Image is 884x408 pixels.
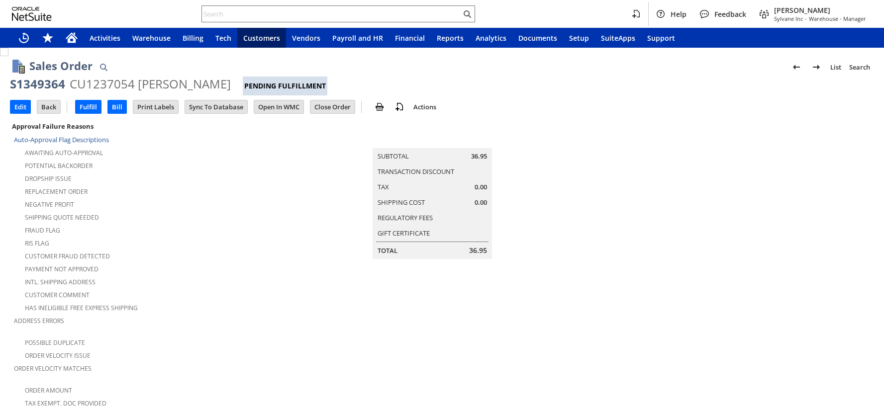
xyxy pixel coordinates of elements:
a: Search [845,59,874,75]
input: Bill [108,100,126,113]
input: Edit [10,100,30,113]
input: Search [202,8,461,20]
input: Sync To Database [185,100,247,113]
a: SuiteApps [595,28,641,48]
a: Vendors [286,28,326,48]
svg: Shortcuts [42,32,54,44]
a: Replacement Order [25,187,88,196]
a: Analytics [470,28,512,48]
img: print.svg [374,101,386,113]
span: Support [647,33,675,43]
a: Shipping Quote Needed [25,213,99,222]
a: Payroll and HR [326,28,389,48]
a: Customer Fraud Detected [25,252,110,260]
div: CU1237054 [PERSON_NAME] [70,76,231,92]
a: Billing [177,28,209,48]
h1: Sales Order [29,58,93,74]
a: Documents [512,28,563,48]
input: Back [37,100,60,113]
span: SuiteApps [601,33,635,43]
a: Possible Duplicate [25,338,85,347]
img: Quick Find [98,61,109,73]
a: Auto-Approval Flag Descriptions [14,135,109,144]
a: Gift Certificate [378,229,430,238]
a: List [826,59,845,75]
span: Financial [395,33,425,43]
a: Address Errors [14,317,64,325]
svg: logo [12,7,52,21]
svg: Home [66,32,78,44]
a: Negative Profit [25,200,74,209]
a: Dropship Issue [25,174,72,183]
span: 36.95 [471,152,487,161]
span: Analytics [476,33,506,43]
img: Next [810,61,822,73]
div: Approval Failure Reasons [10,120,294,133]
svg: Recent Records [18,32,30,44]
a: Tech [209,28,237,48]
span: Activities [90,33,120,43]
span: Reports [437,33,464,43]
a: Order Amount [25,386,72,395]
a: Warehouse [126,28,177,48]
span: Documents [518,33,557,43]
img: Previous [790,61,802,73]
span: 0.00 [475,182,487,192]
a: Fraud Flag [25,226,60,235]
a: Recent Records [12,28,36,48]
caption: Summary [373,132,492,148]
a: RIS flag [25,239,49,247]
a: Reports [431,28,470,48]
span: Tech [215,33,231,43]
span: [PERSON_NAME] [774,5,866,15]
a: Tax Exempt. Doc Provided [25,399,106,408]
span: 36.95 [469,245,487,255]
span: Warehouse - Manager [809,15,866,22]
div: Shortcuts [36,28,60,48]
a: Regulatory Fees [378,213,433,222]
span: Help [671,9,687,19]
a: Payment not approved [25,265,98,273]
span: Feedback [714,9,746,19]
a: Order Velocity Issue [25,351,91,360]
div: S1349364 [10,76,65,92]
a: Order Velocity Matches [14,364,92,373]
a: Customers [237,28,286,48]
input: Fulfill [76,100,101,113]
a: Has Ineligible Free Express Shipping [25,304,138,312]
a: Potential Backorder [25,162,93,170]
a: Intl. Shipping Address [25,278,96,286]
a: Activities [84,28,126,48]
a: Financial [389,28,431,48]
svg: Search [461,8,473,20]
span: Warehouse [132,33,171,43]
span: Setup [569,33,589,43]
a: Home [60,28,84,48]
a: Transaction Discount [378,167,454,176]
input: Close Order [310,100,355,113]
a: Awaiting Auto-Approval [25,149,103,157]
span: Payroll and HR [332,33,383,43]
a: Subtotal [378,152,409,161]
img: add-record.svg [393,101,405,113]
span: Customers [243,33,280,43]
input: Print Labels [133,100,178,113]
a: Shipping Cost [378,198,425,207]
span: Sylvane Inc [774,15,803,22]
a: Setup [563,28,595,48]
span: 0.00 [475,198,487,207]
span: Billing [183,33,203,43]
input: Open In WMC [254,100,303,113]
span: - [805,15,807,22]
a: Support [641,28,681,48]
a: Tax [378,182,389,191]
span: Vendors [292,33,320,43]
a: Total [378,246,397,255]
a: Customer Comment [25,291,90,299]
div: Pending Fulfillment [243,77,327,95]
a: Actions [409,102,440,111]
